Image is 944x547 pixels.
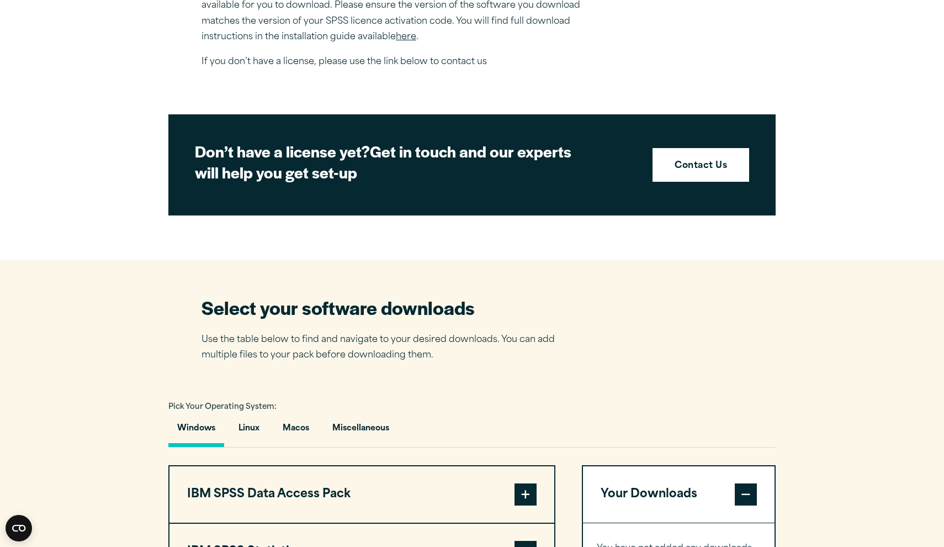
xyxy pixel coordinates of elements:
[201,54,588,70] p: If you don’t have a license, please use the link below to contact us
[396,33,416,41] a: here
[6,515,32,541] button: Open CMP widget
[169,466,554,523] button: IBM SPSS Data Access Pack
[201,332,571,364] p: Use the table below to find and navigate to your desired downloads. You can add multiple files to...
[195,141,581,182] h2: Get in touch and our experts will help you get set-up
[168,403,277,411] span: Pick Your Operating System:
[675,159,727,173] strong: Contact Us
[230,415,268,447] button: Linux
[653,148,749,182] a: Contact Us
[168,415,224,447] button: Windows
[201,295,571,320] h2: Select your software downloads
[195,140,370,162] strong: Don’t have a license yet?
[274,415,318,447] button: Macos
[323,415,398,447] button: Miscellaneous
[583,466,775,523] button: Your Downloads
